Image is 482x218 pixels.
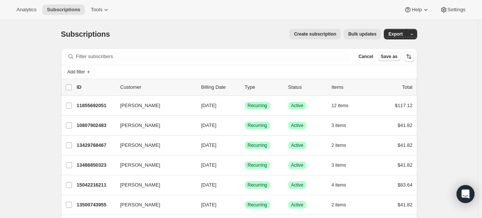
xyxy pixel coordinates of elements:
div: 13500743955[PERSON_NAME][DATE]SuccessRecurringSuccessActive2 items$41.82 [77,200,413,210]
p: 13486850323 [77,161,114,169]
span: Save as [381,54,398,60]
button: Sort the results [404,51,414,62]
button: Bulk updates [344,29,381,39]
p: Total [402,84,412,91]
span: 3 items [332,122,346,128]
span: [DATE] [201,122,217,128]
button: [PERSON_NAME] [116,179,191,191]
div: Open Intercom Messenger [457,185,475,203]
span: Create subscription [294,31,336,37]
span: 2 items [332,142,346,148]
span: Recurring [248,202,267,208]
button: Analytics [12,4,41,15]
span: [PERSON_NAME] [120,102,160,109]
button: 12 items [332,100,357,111]
span: Cancel [358,54,373,60]
p: Customer [120,84,195,91]
span: 3 items [332,162,346,168]
button: [PERSON_NAME] [116,159,191,171]
span: [DATE] [201,142,217,148]
span: Add filter [67,69,85,75]
button: 3 items [332,160,355,170]
div: 15042216211[PERSON_NAME][DATE]SuccessRecurringSuccessActive4 items$83.64 [77,180,413,190]
span: [PERSON_NAME] [120,201,160,209]
span: [PERSON_NAME] [120,122,160,129]
span: Help [412,7,422,13]
span: Recurring [248,162,267,168]
div: 10807902483[PERSON_NAME][DATE]SuccessRecurringSuccessActive3 items$41.82 [77,120,413,131]
span: 12 items [332,103,349,109]
span: Analytics [16,7,36,13]
span: Active [291,162,304,168]
span: Recurring [248,122,267,128]
div: Items [332,84,369,91]
button: Subscriptions [42,4,85,15]
button: [PERSON_NAME] [116,119,191,131]
button: Add filter [64,67,94,76]
span: Bulk updates [348,31,376,37]
button: Cancel [355,52,376,61]
p: 15042216211 [77,181,114,189]
p: Billing Date [201,84,239,91]
span: Active [291,182,304,188]
button: [PERSON_NAME] [116,199,191,211]
p: 13500743955 [77,201,114,209]
span: 4 items [332,182,346,188]
span: 2 items [332,202,346,208]
p: 10807902483 [77,122,114,129]
button: Help [400,4,434,15]
span: Active [291,122,304,128]
button: Save as [378,52,401,61]
span: [DATE] [201,103,217,108]
span: Subscriptions [61,30,110,38]
span: Export [388,31,403,37]
span: Settings [448,7,466,13]
p: 11855692051 [77,102,114,109]
span: Recurring [248,142,267,148]
span: Subscriptions [47,7,80,13]
p: 13429768467 [77,142,114,149]
button: 4 items [332,180,355,190]
button: Export [384,29,407,39]
p: ID [77,84,114,91]
button: Tools [86,4,114,15]
div: 13486850323[PERSON_NAME][DATE]SuccessRecurringSuccessActive3 items$41.82 [77,160,413,170]
span: [DATE] [201,162,217,168]
button: 3 items [332,120,355,131]
span: [PERSON_NAME] [120,161,160,169]
span: $41.82 [398,142,413,148]
span: Recurring [248,182,267,188]
span: Recurring [248,103,267,109]
div: 11855692051[PERSON_NAME][DATE]SuccessRecurringSuccessActive12 items$117.12 [77,100,413,111]
span: $117.12 [395,103,413,108]
span: $41.82 [398,202,413,208]
button: [PERSON_NAME] [116,139,191,151]
button: 2 items [332,200,355,210]
button: [PERSON_NAME] [116,100,191,112]
input: Filter subscribers [76,51,351,62]
span: [DATE] [201,202,217,208]
span: Tools [91,7,102,13]
button: Settings [436,4,470,15]
span: Active [291,142,304,148]
span: $41.82 [398,162,413,168]
div: 13429768467[PERSON_NAME][DATE]SuccessRecurringSuccessActive2 items$41.82 [77,140,413,151]
span: [DATE] [201,182,217,188]
span: $41.82 [398,122,413,128]
span: Active [291,103,304,109]
span: $83.64 [398,182,413,188]
span: Active [291,202,304,208]
p: Status [288,84,326,91]
button: 2 items [332,140,355,151]
div: IDCustomerBilling DateTypeStatusItemsTotal [77,84,413,91]
span: [PERSON_NAME] [120,142,160,149]
div: Type [245,84,282,91]
button: Create subscription [289,29,341,39]
span: [PERSON_NAME] [120,181,160,189]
